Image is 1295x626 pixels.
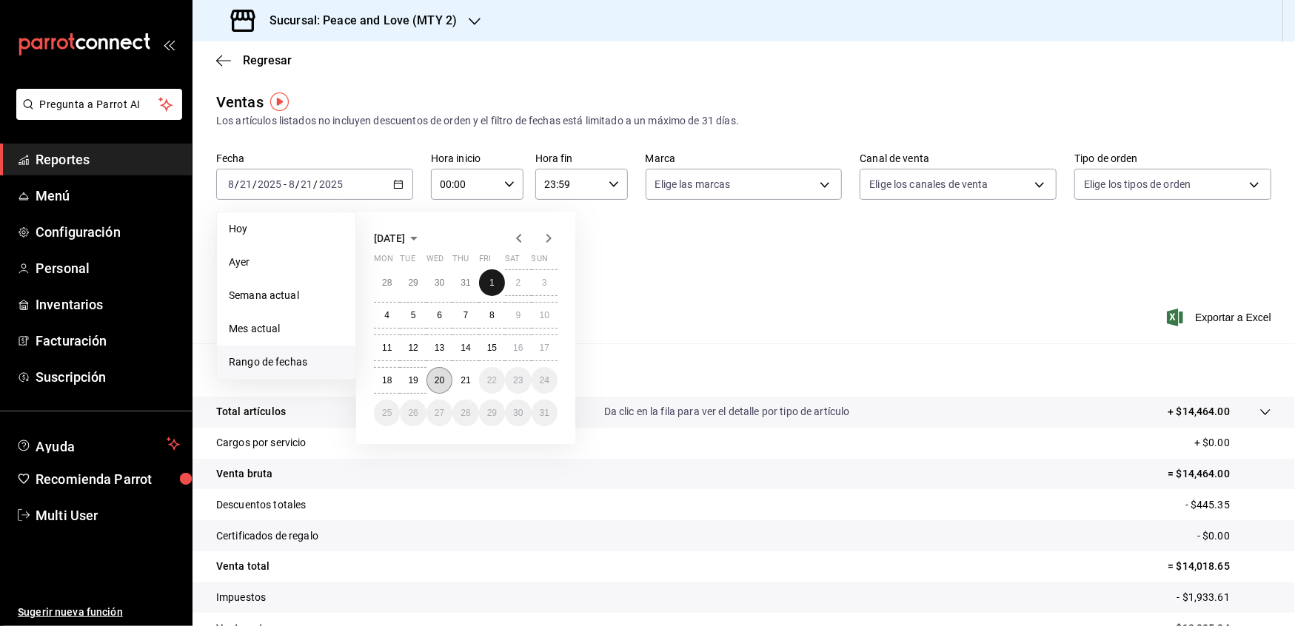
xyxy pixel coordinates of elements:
abbr: August 17, 2025 [540,343,549,353]
p: + $14,464.00 [1168,404,1230,420]
button: July 30, 2025 [426,269,452,296]
abbr: August 14, 2025 [461,343,470,353]
button: August 30, 2025 [505,400,531,426]
button: August 12, 2025 [400,334,426,361]
abbr: August 25, 2025 [382,408,392,418]
span: / [235,178,239,190]
span: Facturación [36,331,180,351]
span: Regresar [243,53,292,67]
button: August 25, 2025 [374,400,400,426]
p: + $0.00 [1194,435,1271,451]
span: / [314,178,318,190]
abbr: August 21, 2025 [461,375,470,386]
button: July 31, 2025 [452,269,478,296]
button: August 28, 2025 [452,400,478,426]
button: August 20, 2025 [426,367,452,394]
input: -- [239,178,252,190]
span: Elige los canales de venta [869,177,988,192]
p: Resumen [216,361,1271,379]
input: ---- [257,178,282,190]
span: Elige las marcas [655,177,731,192]
abbr: August 4, 2025 [384,310,389,320]
p: = $14,018.65 [1168,559,1271,574]
abbr: August 23, 2025 [513,375,523,386]
p: Cargos por servicio [216,435,307,451]
button: Regresar [216,53,292,67]
img: Tooltip marker [270,92,289,111]
button: August 9, 2025 [505,302,531,329]
h3: Sucursal: Peace and Love (MTY 2) [258,12,457,30]
label: Tipo de orden [1074,154,1271,164]
abbr: August 22, 2025 [487,375,497,386]
abbr: August 26, 2025 [408,408,418,418]
abbr: Thursday [452,254,469,269]
button: August 7, 2025 [452,302,478,329]
button: August 4, 2025 [374,302,400,329]
button: August 1, 2025 [479,269,505,296]
abbr: August 29, 2025 [487,408,497,418]
button: August 22, 2025 [479,367,505,394]
button: open_drawer_menu [163,38,175,50]
button: August 2, 2025 [505,269,531,296]
span: Inventarios [36,295,180,314]
span: Personal [36,258,180,278]
button: July 29, 2025 [400,269,426,296]
abbr: July 29, 2025 [408,277,418,288]
p: Descuentos totales [216,497,306,513]
button: August 17, 2025 [532,334,558,361]
abbr: Monday [374,254,393,269]
span: Exportar a Excel [1170,309,1271,326]
input: -- [301,178,314,190]
button: August 23, 2025 [505,367,531,394]
a: Pregunta a Parrot AI [10,107,182,123]
button: Pregunta a Parrot AI [16,89,182,120]
p: Venta bruta [216,466,272,482]
abbr: Saturday [505,254,520,269]
abbr: August 1, 2025 [489,277,495,288]
div: Los artículos listados no incluyen descuentos de orden y el filtro de fechas está limitado a un m... [216,113,1271,129]
button: July 28, 2025 [374,269,400,296]
button: August 24, 2025 [532,367,558,394]
button: August 15, 2025 [479,334,505,361]
span: Recomienda Parrot [36,469,180,489]
span: [DATE] [374,232,405,244]
span: Reportes [36,149,180,169]
button: August 10, 2025 [532,302,558,329]
abbr: August 24, 2025 [540,375,549,386]
label: Fecha [216,154,413,164]
span: Rango de fechas [229,354,344,370]
button: August 26, 2025 [400,400,426,426]
input: ---- [318,178,344,190]
p: - $1,933.61 [1177,590,1271,605]
abbr: August 15, 2025 [487,343,497,353]
abbr: August 10, 2025 [540,310,549,320]
abbr: August 31, 2025 [540,408,549,418]
span: Sugerir nueva función [18,605,180,620]
input: -- [227,178,235,190]
abbr: August 3, 2025 [542,277,547,288]
button: August 14, 2025 [452,334,478,361]
div: Ventas [216,91,264,113]
span: - [284,178,287,190]
button: August 31, 2025 [532,400,558,426]
abbr: August 8, 2025 [489,310,495,320]
abbr: Sunday [532,254,548,269]
span: Pregunta a Parrot AI [40,97,159,112]
span: Elige los tipos de orden [1084,177,1191,192]
button: August 3, 2025 [532,269,558,296]
abbr: Tuesday [400,254,415,269]
abbr: August 5, 2025 [411,310,416,320]
abbr: July 31, 2025 [461,277,470,288]
button: August 8, 2025 [479,302,505,329]
abbr: August 18, 2025 [382,375,392,386]
abbr: August 28, 2025 [461,408,470,418]
span: Multi User [36,505,180,525]
label: Canal de venta [860,154,1057,164]
abbr: August 7, 2025 [464,310,469,320]
input: -- [288,178,295,190]
abbr: August 30, 2025 [513,408,523,418]
button: August 18, 2025 [374,367,400,394]
span: Menú [36,186,180,206]
abbr: August 6, 2025 [437,310,442,320]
